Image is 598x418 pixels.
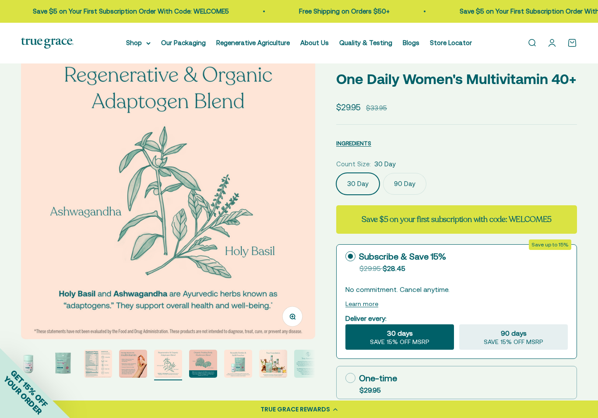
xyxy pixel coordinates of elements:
[374,159,396,169] span: 30 Day
[84,350,112,380] button: Go to item 3
[2,374,44,416] span: YOUR ORDER
[294,350,322,380] button: Go to item 9
[430,39,472,46] a: Store Locator
[189,350,217,380] button: Go to item 6
[119,350,147,378] img: - 1200IU of Vitamin D3 from lichen and 60 mcg of Vitamin K2 from Mena-Q7 - Regenerative & organic...
[9,368,49,409] span: GET 15% OFF
[299,7,390,15] a: Free Shipping on Orders $50+
[119,350,147,380] button: Go to item 4
[336,140,371,147] span: INGREDIENTS
[224,350,252,380] button: Go to item 7
[336,101,361,114] sale-price: $29.95
[366,103,387,113] compare-at-price: $33.95
[33,6,229,17] p: Save $5 on Your First Subscription Order With Code: WELCOME5
[336,138,371,148] button: INGREDIENTS
[224,350,252,378] img: When you opt out for our refill pouches instead of buying a whole new bottle every time you buy s...
[126,38,151,48] summary: Shop
[21,45,315,339] img: Holy Basil and Ashwagandha are Ayurvedic herbs known as "adaptogens." They support overall health...
[216,39,290,46] a: Regenerative Agriculture
[339,39,392,46] a: Quality & Testing
[84,350,112,378] img: Fruiting Body Vegan Soy Free Gluten Free Dairy Free
[259,350,287,380] button: Go to item 8
[189,350,217,378] img: Reishi supports healthy aging. Lion's Mane for brain, nerve, and cognitive support. Maitake suppo...
[336,159,371,169] legend: Count Size:
[403,39,419,46] a: Blogs
[294,350,322,378] img: Every lot of True Grace supplements undergoes extensive third-party testing. Regulation says we d...
[300,39,329,46] a: About Us
[336,68,577,90] p: One Daily Women's Multivitamin 40+
[260,405,330,414] div: TRUE GRACE REWARDS
[154,350,182,380] button: Go to item 5
[154,350,182,378] img: Holy Basil and Ashwagandha are Ayurvedic herbs known as "adaptogens." They support overall health...
[161,39,206,46] a: Our Packaging
[362,214,552,225] strong: Save $5 on your first subscription with code: WELCOME5
[259,350,287,378] img: Our full product line provides a robust and comprehensive offering for a true foundation of healt...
